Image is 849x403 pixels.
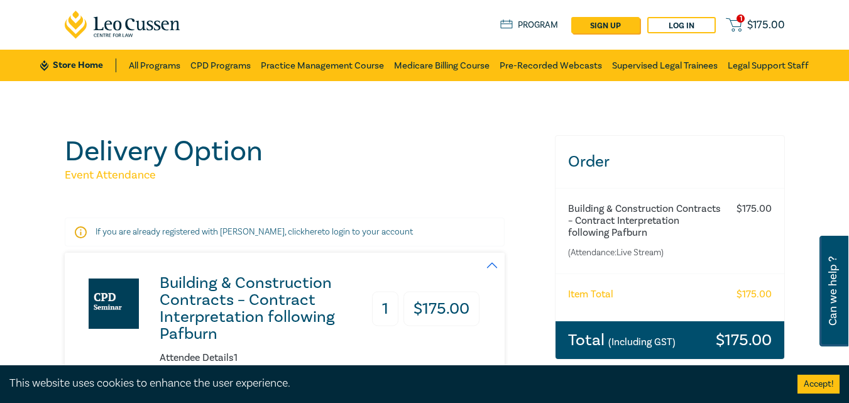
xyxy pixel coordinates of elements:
h6: Attendee Details 1 [160,352,479,364]
h6: Item Total [568,289,613,301]
a: Medicare Billing Course [394,50,490,81]
button: Accept cookies [797,375,840,394]
span: Can we help ? [827,243,839,339]
h5: Event Attendance [65,168,540,183]
a: Log in [647,17,716,33]
h3: Building & Construction Contracts – Contract Interpretation following Pafburn [160,275,366,343]
h3: Total [568,332,676,348]
span: 1 [737,14,745,23]
div: This website uses cookies to enhance the user experience. [9,375,779,392]
a: Store Home [40,58,116,72]
a: CPD Programs [190,50,251,81]
img: Building & Construction Contracts – Contract Interpretation following Pafburn [89,279,139,329]
a: here [305,226,322,238]
h3: 1 [372,292,398,326]
p: If you are already registered with [PERSON_NAME], click to login to your account [96,226,474,238]
a: Supervised Legal Trainees [612,50,718,81]
small: (Including GST) [608,336,676,348]
h6: Building & Construction Contracts – Contract Interpretation following Pafburn [568,203,721,239]
a: sign up [571,17,640,33]
h6: $ 175.00 [737,203,772,215]
h1: Delivery Option [65,135,540,168]
a: All Programs [129,50,180,81]
a: Pre-Recorded Webcasts [500,50,602,81]
a: Practice Management Course [261,50,384,81]
small: (Attendance: Live Stream ) [568,246,721,259]
h3: $ 175.00 [716,332,772,348]
h6: $ 175.00 [737,289,772,301]
h3: $ 175.00 [403,292,479,326]
a: Program [500,18,559,32]
h3: Order [556,136,784,188]
span: $ 175.00 [747,18,785,32]
a: Legal Support Staff [728,50,809,81]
